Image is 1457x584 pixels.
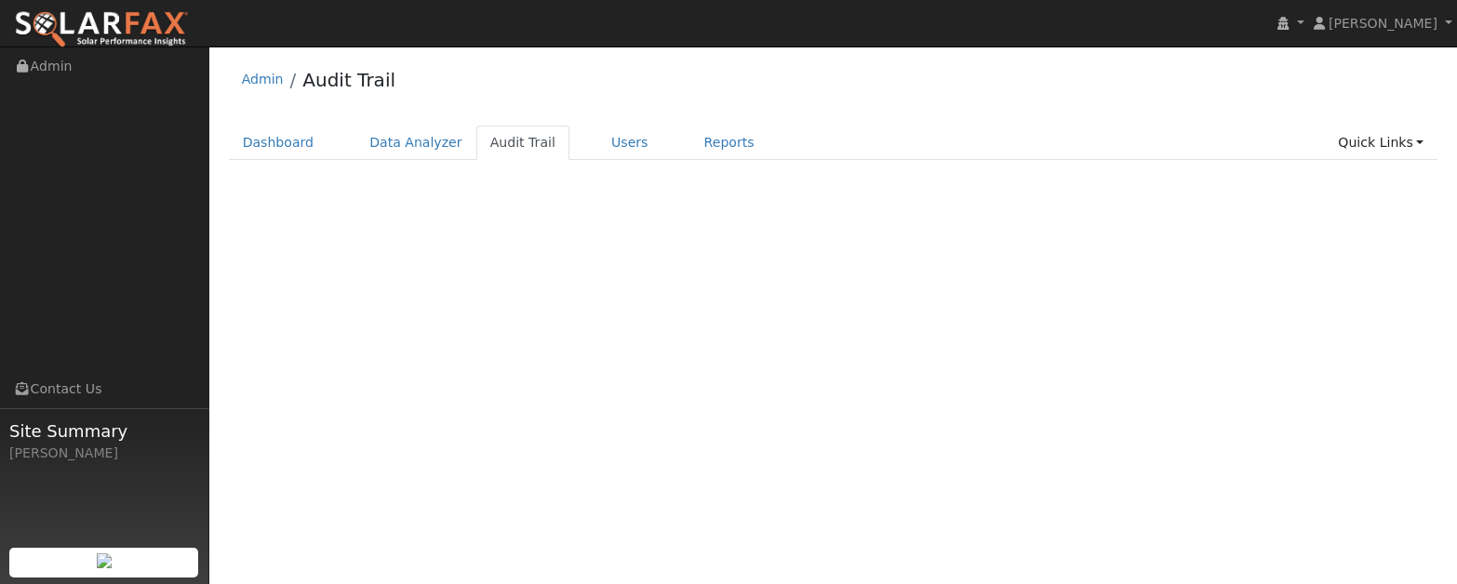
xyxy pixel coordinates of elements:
[97,553,112,568] img: retrieve
[229,126,328,160] a: Dashboard
[242,72,284,86] a: Admin
[302,69,395,91] a: Audit Trail
[690,126,769,160] a: Reports
[1324,126,1437,160] a: Quick Links
[9,418,199,444] span: Site Summary
[14,10,189,49] img: SolarFax
[355,126,476,160] a: Data Analyzer
[9,444,199,463] div: [PERSON_NAME]
[597,126,662,160] a: Users
[476,126,569,160] a: Audit Trail
[1329,16,1437,31] span: [PERSON_NAME]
